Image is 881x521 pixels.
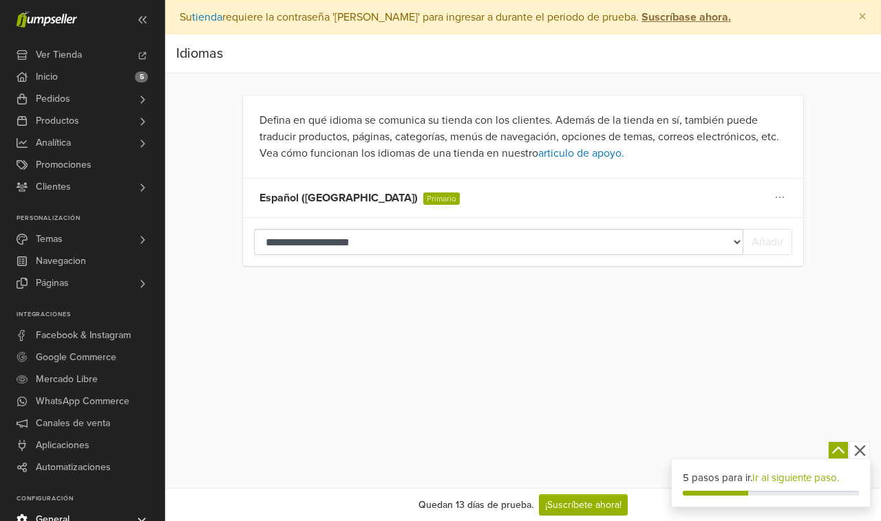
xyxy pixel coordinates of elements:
a: articulo de apoyo. [538,146,624,160]
button: Añadir [743,229,792,255]
span: Analítica [36,132,71,154]
strong: Español ([GEOGRAPHIC_DATA]) [259,191,418,205]
p: Integraciones [17,311,164,319]
a: tienda [192,10,222,24]
p: Personalización [17,214,164,223]
div: Idiomas [176,40,223,67]
div: Defina en qué idioma se comunica su tienda con los clientes. Además de la tienda en sí, también p... [243,96,803,179]
p: Configuración [17,495,164,503]
span: Mercado Libre [36,368,98,390]
span: Ver Tienda [36,44,82,66]
span: Clientes [36,176,71,198]
div: Quedan 13 días de prueba. [418,498,533,512]
span: Primario [423,192,460,205]
span: Aplicaciones [36,434,89,456]
span: Temas [36,228,63,250]
span: Google Commerce [36,346,116,368]
span: Inicio [36,66,58,88]
div: 5 pasos para ir. [683,470,859,486]
strong: Suscríbase ahora. [641,10,731,24]
span: Promociones [36,154,92,176]
span: 5 [135,71,148,82]
span: Canales de venta [36,412,110,434]
span: × [858,7,867,27]
span: Pedidos [36,88,70,110]
button: Close [845,1,880,34]
a: Suscríbase ahora. [639,10,731,24]
span: Facebook & Instagram [36,324,131,346]
span: Productos [36,110,79,132]
span: Automatizaciones [36,456,111,478]
span: Navegacion [36,250,86,272]
a: Ir al siguiente paso. [752,472,839,484]
a: ¡Suscríbete ahora! [539,494,628,516]
span: WhatsApp Commerce [36,390,129,412]
span: Páginas [36,272,69,294]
